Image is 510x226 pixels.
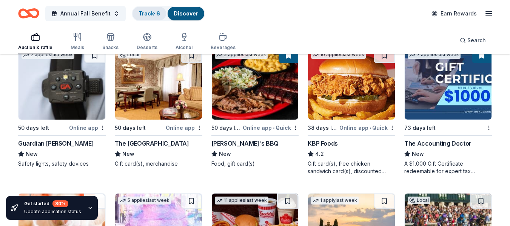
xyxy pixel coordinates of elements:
a: Home [18,5,39,22]
img: Image for The Brown Hotel [115,48,202,120]
button: Auction & raffle [18,29,52,54]
div: Update application status [24,209,81,215]
span: • [273,125,274,131]
div: 2 applies last week [215,51,268,59]
div: Online app [166,123,202,132]
div: 10 applies last week [311,51,366,59]
a: Image for The Accounting Doctor7 applieslast week73 days leftThe Accounting DoctorNewA $1,000 Gif... [404,48,492,175]
a: Image for Sonny's BBQ2 applieslast week50 days leftOnline app•Quick[PERSON_NAME]'s BBQNewFood, gi... [211,48,299,168]
img: Image for Sonny's BBQ [212,48,299,120]
button: Track· 6Discover [132,6,205,21]
button: Alcohol [176,29,193,54]
div: KBP Foods [308,139,337,148]
div: Safety lights, safety devices [18,160,106,168]
div: Online app Quick [339,123,395,132]
div: Local [118,51,141,58]
button: Snacks [102,29,119,54]
div: Auction & raffle [18,45,52,51]
div: The [GEOGRAPHIC_DATA] [115,139,189,148]
span: • [370,125,371,131]
a: Image for Guardian Angel Device7 applieslast week50 days leftOnline appGuardian [PERSON_NAME]NewS... [18,48,106,168]
div: 80 % [52,200,68,207]
div: 11 applies last week [215,197,268,204]
div: 7 applies last week [22,51,74,59]
div: Alcohol [176,45,193,51]
a: Image for The Brown HotelLocal50 days leftOnline appThe [GEOGRAPHIC_DATA]NewGift card(s), merchan... [115,48,202,168]
button: Search [454,33,492,48]
div: 50 days left [115,123,146,132]
span: New [219,149,231,158]
div: 1 apply last week [311,197,359,204]
button: Desserts [137,29,157,54]
div: A $1,000 Gift Certificate redeemable for expert tax preparation or tax resolution services—recipi... [404,160,492,175]
div: Online app Quick [243,123,299,132]
a: Earn Rewards [427,7,481,20]
button: Annual Fall Benefit [45,6,126,21]
div: Local [408,197,430,204]
span: New [26,149,38,158]
div: Gift card(s), merchandise [115,160,202,168]
div: Get started [24,200,81,207]
span: Search [467,36,486,45]
a: Image for KBP Foods10 applieslast week38 days leftOnline app•QuickKBP Foods4.2Gift card(s), free ... [308,48,395,175]
img: Image for KBP Foods [308,48,395,120]
div: Guardian [PERSON_NAME] [18,139,94,148]
div: [PERSON_NAME]'s BBQ [211,139,279,148]
span: New [122,149,134,158]
img: Image for Guardian Angel Device [18,48,105,120]
div: 73 days left [404,123,436,132]
span: 4.2 [315,149,324,158]
span: Annual Fall Benefit [60,9,111,18]
div: 5 applies last week [118,197,171,204]
div: Online app [69,123,106,132]
div: 38 days left [308,123,338,132]
div: Gift card(s), free chicken sandwich card(s), discounted catering [308,160,395,175]
div: 7 applies last week [408,51,461,59]
div: 50 days left [18,123,49,132]
button: Beverages [211,29,236,54]
span: New [412,149,424,158]
img: Image for The Accounting Doctor [405,48,492,120]
div: Desserts [137,45,157,51]
a: Discover [174,10,198,17]
div: Food, gift card(s) [211,160,299,168]
div: Beverages [211,45,236,51]
div: Meals [71,45,84,51]
div: The Accounting Doctor [404,139,471,148]
button: Meals [71,29,84,54]
div: Snacks [102,45,119,51]
div: 50 days left [211,123,242,132]
a: Track· 6 [139,10,160,17]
